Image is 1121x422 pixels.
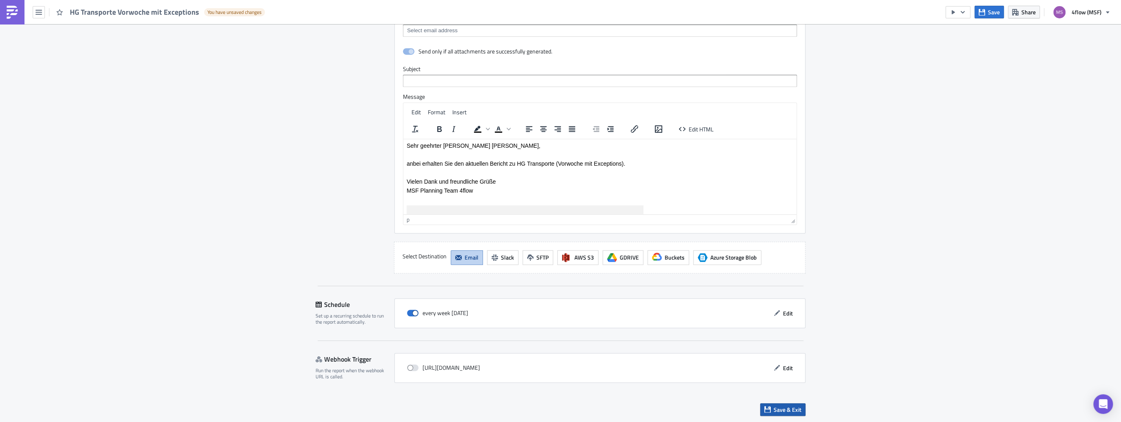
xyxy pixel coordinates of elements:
span: Buckets [665,253,685,262]
button: Justify [565,123,579,135]
span: Edit [411,108,421,116]
button: Italic [447,123,460,135]
div: Set up a recurring schedule to run the report automatically. [316,313,389,325]
button: Align left [522,123,536,135]
p: MSF Planning Team 4flow [3,48,390,55]
button: Bold [432,123,446,135]
button: Clear formatting [408,123,422,135]
button: Decrease indent [589,123,603,135]
button: Edit [770,362,797,374]
div: Text color [492,123,512,135]
button: GDRIVE [603,250,643,265]
button: AWS S3 [557,250,598,265]
input: Select em ail add ress [405,27,794,35]
span: Email [465,253,478,262]
div: Send only if all attachments are successfully generated. [418,48,552,55]
button: Slack [487,250,518,265]
button: Insert/edit link [627,123,641,135]
span: You have unsaved changes [207,9,262,16]
button: Save & Exit [760,403,805,416]
button: Align right [551,123,565,135]
div: p [407,215,409,224]
div: Open Intercom Messenger [1093,394,1113,414]
span: Edit HTML [689,124,714,133]
label: Select Destination [403,250,447,262]
button: Share [1008,6,1040,18]
button: Align center [536,123,550,135]
span: Edit [783,309,793,318]
span: 4flow (MSF) [1072,8,1101,16]
button: Email [451,250,483,265]
p: Vielen Dank und freundliche Grüße [3,39,390,46]
span: Share [1021,8,1036,16]
div: Background color [471,123,491,135]
button: SFTP [523,250,553,265]
span: Save & Exit [774,405,801,414]
body: Rich Text Area. Press ALT-0 for help. [3,3,390,241]
button: Edit HTML [676,123,717,135]
p: Sehr geehrter [PERSON_NAME] [PERSON_NAME], [3,3,390,10]
div: Run the report when the webhook URL is called. [316,367,389,380]
span: GDRIVE [620,253,639,262]
label: Message [403,93,797,100]
span: Save [988,8,1000,16]
button: Buckets [647,250,689,265]
button: Save [974,6,1004,18]
span: SFTP [536,253,549,262]
p: anbei erhalten Sie den aktuellen Bericht zu HG Transporte (Vorwoche mit Exceptions). [3,21,390,28]
img: PushMetrics [6,6,19,19]
span: Format [428,108,445,116]
span: Azure Storage Blob [698,253,707,262]
div: Schedule [316,298,394,311]
div: Resize [788,215,796,224]
div: Webhook Trigger [316,353,394,365]
div: [URL][DOMAIN_NAME] [407,362,480,374]
span: Azure Storage Blob [710,253,757,262]
label: Subject [403,65,797,73]
button: Insert/edit image [652,123,665,135]
button: Edit [770,307,797,320]
img: Avatar [1052,5,1066,19]
span: Insert [452,108,467,116]
button: Increase indent [603,123,617,135]
span: Slack [501,253,514,262]
iframe: Rich Text Area [403,139,796,214]
button: 4flow (MSF) [1048,3,1115,21]
div: every week [DATE] [407,307,468,319]
button: Azure Storage BlobAzure Storage Blob [693,250,761,265]
span: HG Transporte Vorwoche mit Exceptions [70,7,200,17]
span: Edit [783,364,793,372]
span: AWS S3 [574,253,594,262]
